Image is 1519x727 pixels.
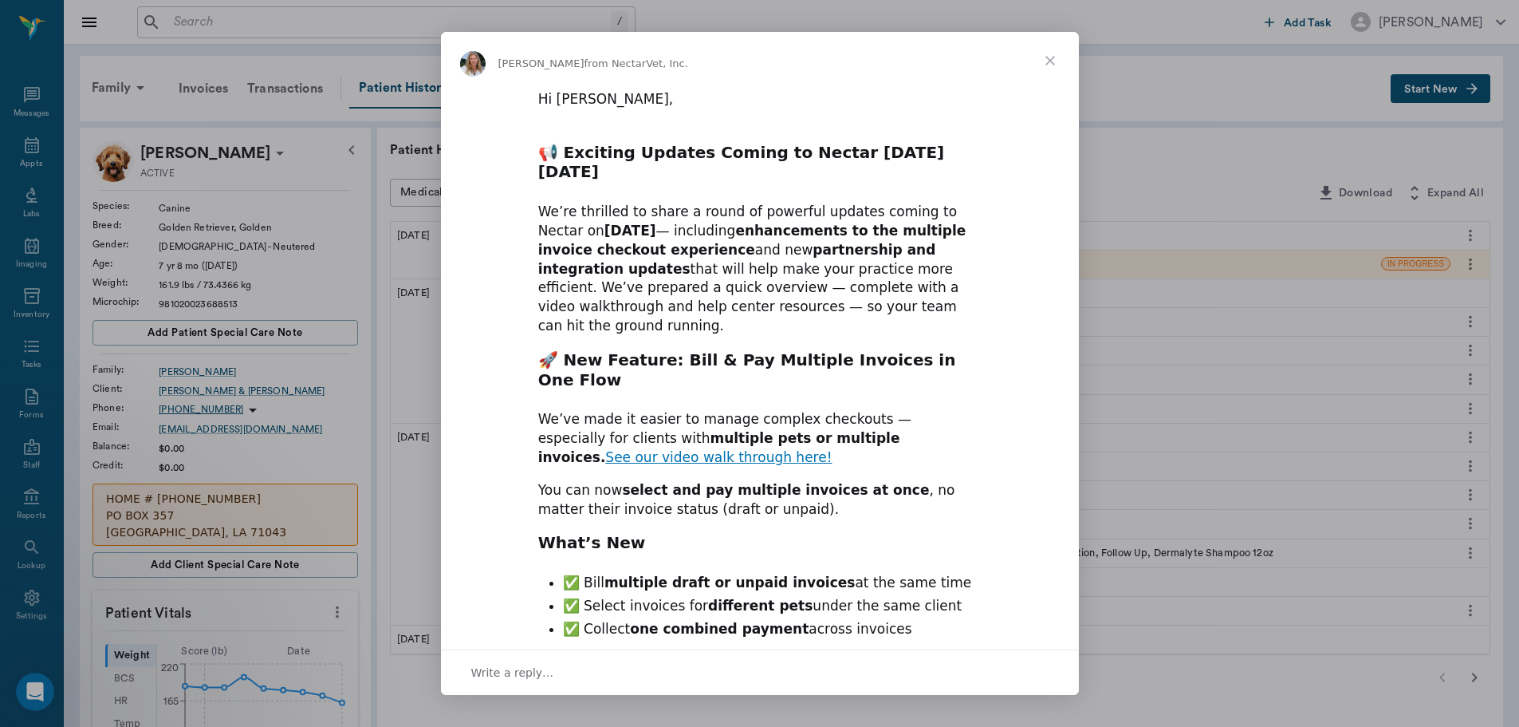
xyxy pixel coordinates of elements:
[471,662,554,683] span: Write a reply…
[604,575,856,591] b: multiple draft or unpaid invoices
[563,597,982,616] li: ✅ Select invoices for under the same client
[538,410,982,467] div: We’ve made it easier to manage complex checkouts — especially for clients with
[538,223,966,258] b: enhancements to the multiple invoice checkout experience
[605,449,832,465] a: See our video walk through here!
[538,142,982,192] h2: 📢 Exciting Updates Coming to Nectar [DATE][DATE]
[538,350,982,399] h2: 🚀 New Feature: Bill & Pay Multiple Invoices in One Flow
[460,51,486,77] img: Profile image for Alana
[622,482,929,498] b: select and pay multiple invoices at once
[538,532,982,562] h2: What’s New
[538,481,982,520] div: You can now , no matter their invoice status (draft or unpaid).
[563,620,982,639] li: ✅ Collect across invoices
[1021,32,1079,89] span: Close
[708,598,813,614] b: different pets
[538,90,982,128] div: Hi [PERSON_NAME], ​
[441,650,1079,695] div: Open conversation and reply
[630,621,809,637] b: one combined payment
[538,242,936,277] b: partnership and integration updates
[604,223,656,239] b: [DATE]
[538,430,900,465] b: multiple pets or multiple invoices.
[538,203,982,336] div: We’re thrilled to share a round of powerful updates coming to Nectar on — including and new that ...
[584,57,688,69] span: from NectarVet, Inc.
[498,57,584,69] span: [PERSON_NAME]
[563,574,982,593] li: ✅ Bill at the same time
